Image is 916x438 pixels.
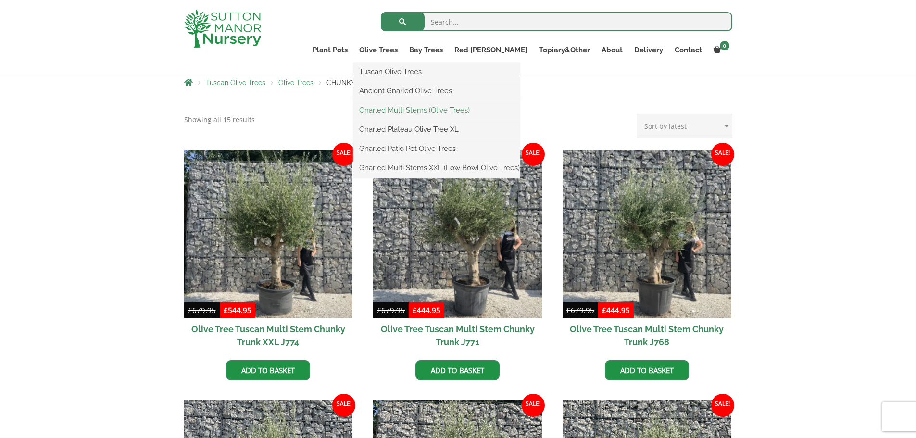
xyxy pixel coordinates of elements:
a: Add to basket: “Olive Tree Tuscan Multi Stem Chunky Trunk J771” [415,360,500,380]
a: Olive Trees [353,43,403,57]
bdi: 679.95 [377,305,405,315]
a: Plant Pots [307,43,353,57]
span: 0 [720,41,729,50]
bdi: 444.95 [413,305,440,315]
a: About [596,43,628,57]
p: Showing all 15 results [184,114,255,125]
bdi: 679.95 [566,305,594,315]
a: Red [PERSON_NAME] [449,43,533,57]
img: Olive Tree Tuscan Multi Stem Chunky Trunk J771 [373,150,542,318]
bdi: 544.95 [224,305,251,315]
a: Tuscan Olive Trees [353,64,520,79]
span: Sale! [522,143,545,166]
a: Add to basket: “Olive Tree Tuscan Multi Stem Chunky Trunk J768” [605,360,689,380]
a: Ancient Gnarled Olive Trees [353,84,520,98]
a: Gnarled Multi Stems (Olive Trees) [353,103,520,117]
a: 0 [708,43,732,57]
span: Sale! [711,394,734,417]
a: Sale! Olive Tree Tuscan Multi Stem Chunky Trunk J768 [563,150,731,353]
img: Olive Tree Tuscan Multi Stem Chunky Trunk J768 [563,150,731,318]
a: Bay Trees [403,43,449,57]
input: Search... [381,12,732,31]
span: £ [413,305,417,315]
span: Sale! [711,143,734,166]
a: Contact [669,43,708,57]
a: Add to basket: “Olive Tree Tuscan Multi Stem Chunky Trunk XXL J774” [226,360,310,380]
span: £ [188,305,192,315]
select: Shop order [637,114,732,138]
h2: Olive Tree Tuscan Multi Stem Chunky Trunk XXL J774 [184,318,353,353]
span: Sale! [332,394,355,417]
h2: Olive Tree Tuscan Multi Stem Chunky Trunk J771 [373,318,542,353]
span: £ [602,305,606,315]
span: £ [224,305,228,315]
span: £ [377,305,381,315]
a: Sale! Olive Tree Tuscan Multi Stem Chunky Trunk J771 [373,150,542,353]
a: Gnarled Plateau Olive Tree XL [353,122,520,137]
span: Sale! [522,394,545,417]
nav: Breadcrumbs [184,78,732,86]
span: £ [566,305,571,315]
a: Olive Trees [278,79,314,87]
img: logo [184,10,261,48]
img: Olive Tree Tuscan Multi Stem Chunky Trunk XXL J774 [184,150,353,318]
a: Gnarled Multi Stems XXL (Low Bowl Olive Trees) [353,161,520,175]
a: Tuscan Olive Trees [206,79,265,87]
a: Gnarled Patio Pot Olive Trees [353,141,520,156]
a: Topiary&Other [533,43,596,57]
h2: Olive Tree Tuscan Multi Stem Chunky Trunk J768 [563,318,731,353]
bdi: 679.95 [188,305,216,315]
span: CHUNKY MULTISTEM TUSCANS XXL [326,79,444,87]
bdi: 444.95 [602,305,630,315]
a: Sale! Olive Tree Tuscan Multi Stem Chunky Trunk XXL J774 [184,150,353,353]
a: Delivery [628,43,669,57]
span: Sale! [332,143,355,166]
